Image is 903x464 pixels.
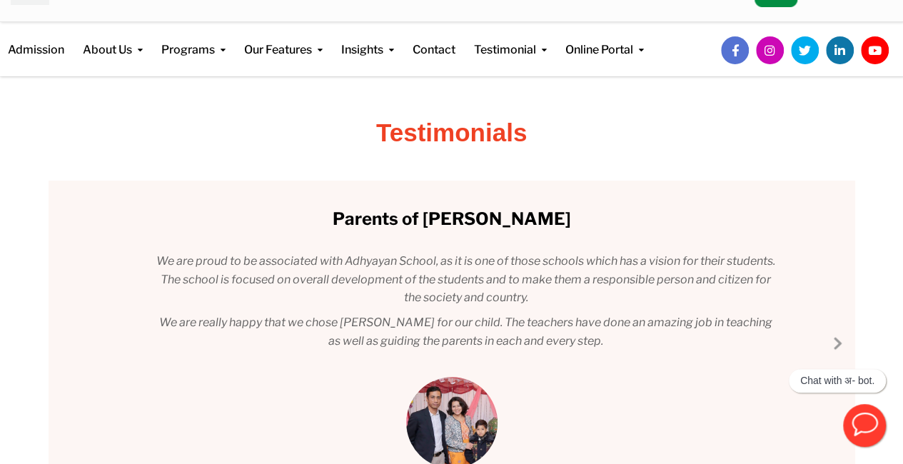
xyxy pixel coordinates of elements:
a: Insights [341,22,394,59]
a: Testimonial [474,22,547,59]
h3: Parents of [PERSON_NAME] [124,202,780,236]
h2: Testimonials [49,120,855,145]
p: We are proud to be associated with Adhyayan School, as it is one of those schools which has a vis... [124,252,780,307]
p: We are really happy that we chose [PERSON_NAME] for our child. The teachers have done an amazing ... [124,313,780,350]
a: Online Portal [565,22,644,59]
a: Our Features [244,22,323,59]
a: Contact [413,22,455,59]
a: About Us [83,22,143,59]
a: Admission [8,22,64,59]
a: Programs [161,22,226,59]
p: Chat with अ- bot. [800,375,874,387]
